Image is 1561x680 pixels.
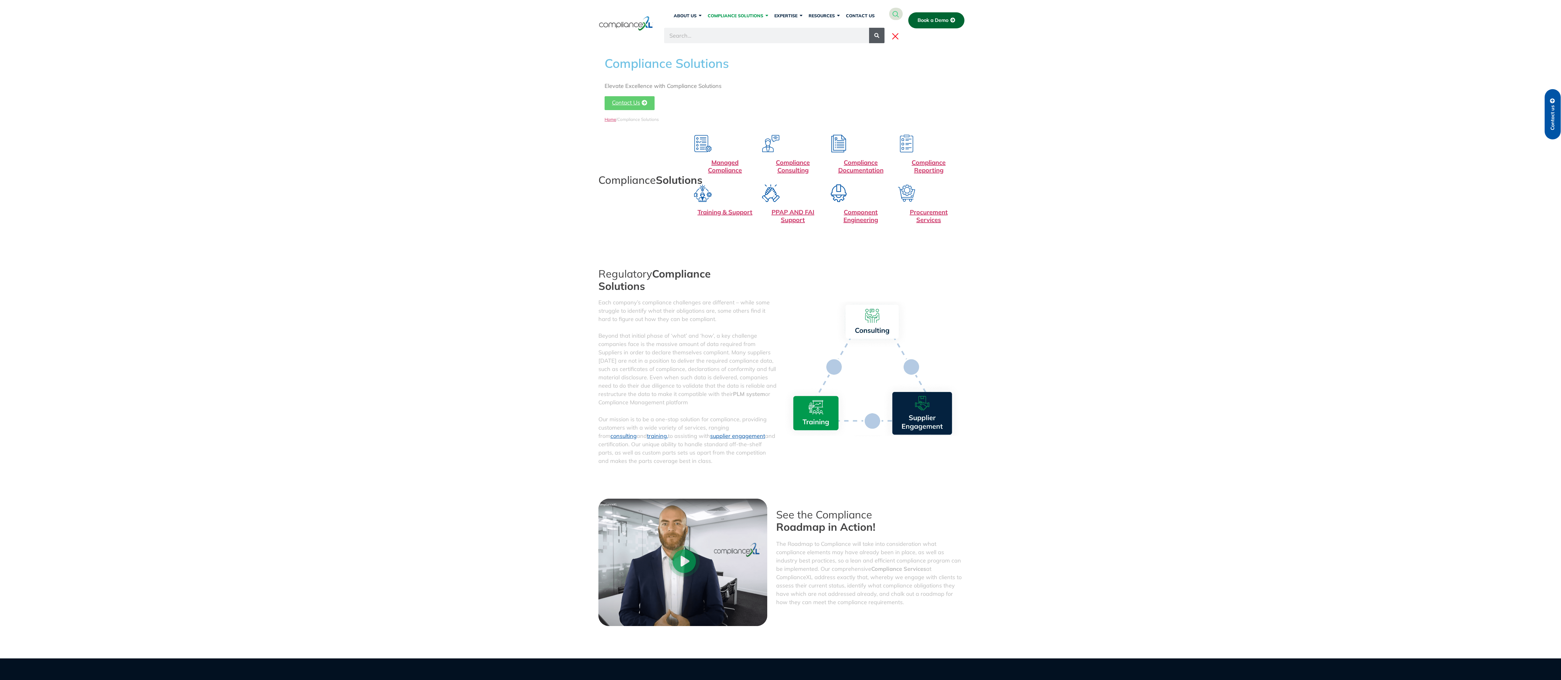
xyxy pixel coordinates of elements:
span: Compliance Solutions [617,117,659,122]
a: Home [605,117,616,122]
p: Beyond that initial phase of ‘what’ and ‘how’, a key challenge companies face is the massive amou... [598,332,777,406]
img: logo-one.svg [597,16,655,31]
a: EXPERTISE [774,9,802,23]
a: Contact us [1545,89,1561,139]
b: Compliance Services [871,565,926,572]
strong: PLM system [733,390,765,398]
a: Compliance Reporting [912,159,946,174]
a: ABOUT US [674,9,701,23]
a: Book a Demo [908,12,964,28]
h1: Compliance Solutions [605,56,956,71]
span: COMPLIANCE SOLUTIONS [708,13,763,19]
a: Component Engineering [843,208,878,224]
span: ABOUT US [674,13,697,19]
span: EXPERTISE [774,13,797,19]
a: supplier engagement [710,432,765,439]
button: Search [869,28,885,43]
a: Compliance Documentation [838,159,884,174]
input: Search... [664,28,869,43]
span: Book a Demo [918,18,948,23]
a: Training & Support [697,208,752,216]
span: RESOURCES [809,13,835,19]
h4: See the Compliance [776,509,963,533]
b: Compliance Solutions [598,267,711,293]
span: / [605,117,659,122]
a: Procurement Services [910,208,948,224]
a: consulting [610,432,637,439]
p: Our mission is to be a one-stop solution for compliance, providing customers with a wide variety ... [598,415,777,465]
a: RESOURCES [809,9,840,23]
a: PPAP AND FAI Support [772,208,814,224]
b: Roadmap in Action! [776,520,875,534]
a: CONTACT US [846,9,875,23]
span: Contact Us [612,100,640,106]
p: The Roadmap to Compliance will take into consideration what compliance elements may have already ... [776,540,963,606]
h2: Compliance [598,174,685,186]
span: Contact us [1550,105,1555,130]
a: Managed Compliance [708,159,742,174]
a: navsearch-button [889,8,903,20]
b: Solutions [656,173,702,187]
div: Play Video [669,546,700,579]
span: CONTACT US [846,13,875,19]
p: Each company’s compliance challenges are different – while some struggle to identify what their o... [598,298,777,323]
a: Contact Us [605,96,655,110]
a: Compliance Consulting [776,159,810,174]
a: COMPLIANCE SOLUTIONS [708,9,768,23]
h3: Regulatory [598,268,777,292]
a: training, [647,432,668,439]
div: Elevate Excellence with Compliance Solutions [605,82,956,90]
